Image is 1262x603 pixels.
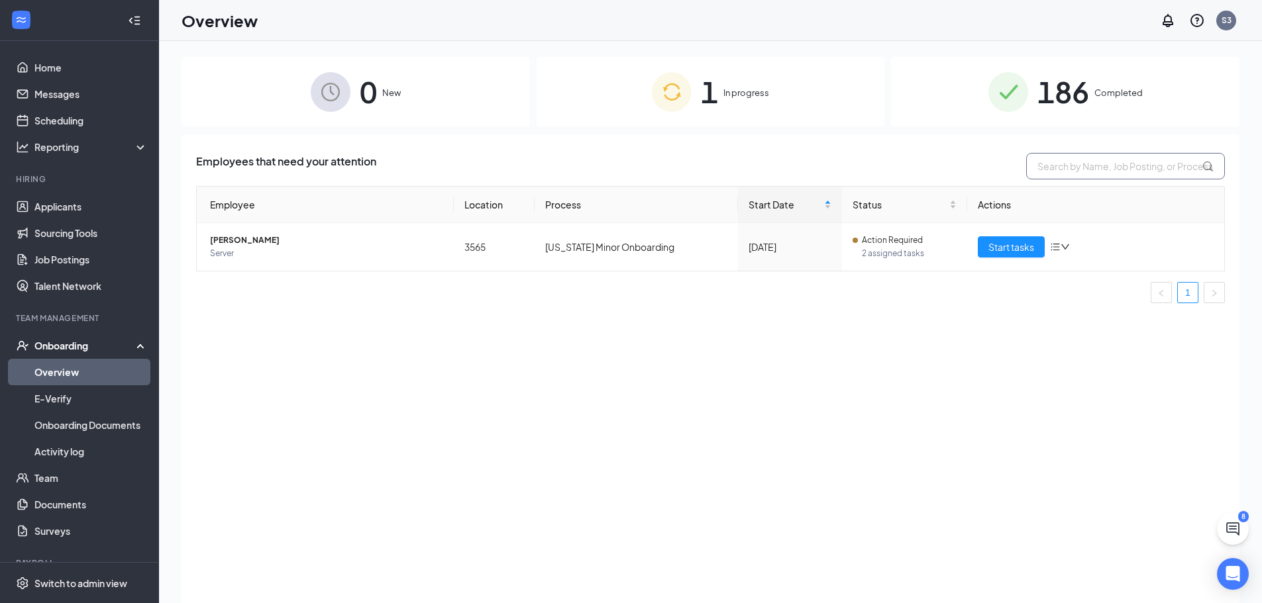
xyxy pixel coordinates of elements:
span: Start Date [749,197,821,212]
span: Status [853,197,947,212]
a: Scheduling [34,107,148,134]
div: Open Intercom Messenger [1217,558,1249,590]
th: Process [535,187,738,223]
a: Applicants [34,193,148,220]
svg: QuestionInfo [1189,13,1205,28]
th: Location [454,187,535,223]
td: [US_STATE] Minor Onboarding [535,223,738,271]
div: 8 [1238,511,1249,522]
div: Hiring [16,173,145,185]
button: ChatActive [1217,513,1249,545]
button: Start tasks [978,236,1045,257]
svg: Settings [16,577,29,590]
span: right [1210,289,1218,297]
a: Documents [34,491,148,518]
button: left [1151,282,1172,303]
a: Messages [34,81,148,107]
span: 1 [701,69,718,115]
div: S3 [1222,15,1232,26]
li: Previous Page [1151,282,1172,303]
div: Payroll [16,557,145,569]
span: 0 [360,69,377,115]
input: Search by Name, Job Posting, or Process [1026,153,1225,179]
a: Activity log [34,438,148,465]
span: Server [210,247,443,260]
a: Overview [34,359,148,385]
span: bars [1050,242,1061,252]
a: 1 [1178,283,1198,302]
span: New [382,86,401,99]
div: [DATE] [749,240,831,254]
td: 3565 [454,223,535,271]
svg: WorkstreamLogo [15,13,28,26]
h1: Overview [182,9,258,32]
span: left [1157,289,1165,297]
span: down [1061,242,1070,252]
a: Sourcing Tools [34,220,148,246]
span: Employees that need your attention [196,153,376,179]
svg: Analysis [16,140,29,154]
button: right [1204,282,1225,303]
span: Completed [1094,86,1143,99]
span: In progress [723,86,769,99]
svg: Notifications [1160,13,1176,28]
span: Action Required [862,234,923,247]
a: Team [34,465,148,491]
span: Start tasks [988,240,1034,254]
div: Onboarding [34,339,136,352]
svg: UserCheck [16,339,29,352]
span: 186 [1037,69,1089,115]
span: 2 assigned tasks [862,247,957,260]
div: Switch to admin view [34,577,127,590]
li: Next Page [1204,282,1225,303]
span: [PERSON_NAME] [210,234,443,247]
a: Home [34,54,148,81]
li: 1 [1177,282,1198,303]
a: Onboarding Documents [34,412,148,438]
a: E-Verify [34,385,148,412]
svg: Collapse [128,14,141,27]
a: Talent Network [34,273,148,299]
div: Reporting [34,140,148,154]
th: Actions [967,187,1224,223]
svg: ChatActive [1225,521,1241,537]
th: Employee [197,187,454,223]
div: Team Management [16,312,145,324]
th: Status [842,187,968,223]
a: Surveys [34,518,148,544]
a: Job Postings [34,246,148,273]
